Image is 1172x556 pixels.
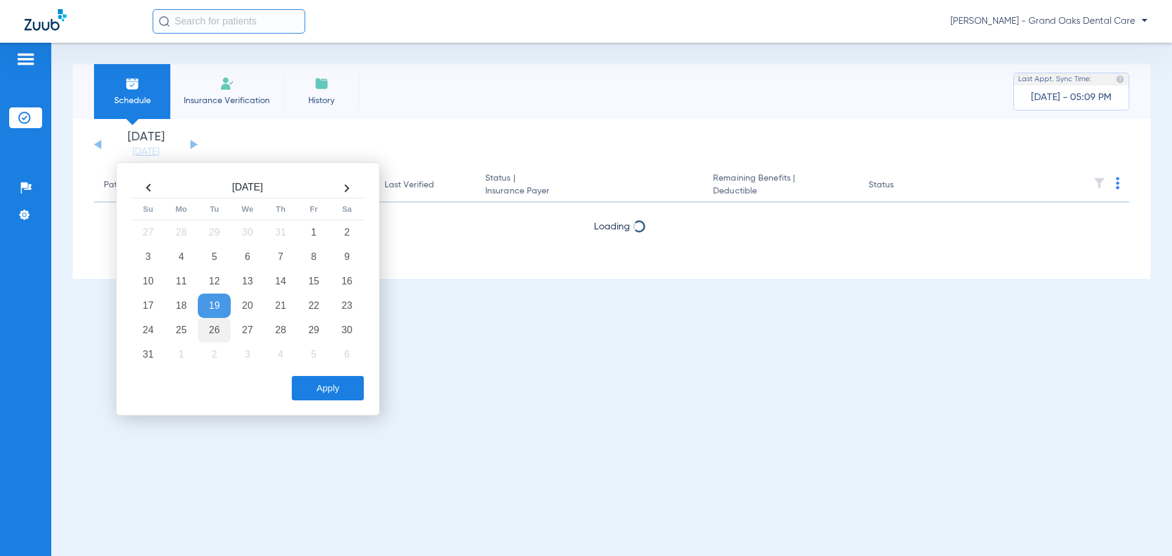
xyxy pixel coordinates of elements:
span: Insurance Payer [485,185,693,198]
th: Status | [476,168,703,203]
span: Deductible [713,185,848,198]
img: hamburger-icon [16,52,35,67]
img: filter.svg [1093,177,1105,189]
div: Patient Name [104,179,157,192]
img: Schedule [125,76,140,91]
img: Manual Insurance Verification [220,76,234,91]
th: [DATE] [165,178,330,198]
th: Status [859,168,941,203]
span: History [292,95,350,107]
button: Apply [292,376,364,400]
th: Remaining Benefits | [703,168,858,203]
div: Last Verified [385,179,466,192]
div: Patient Name [104,179,206,192]
span: Insurance Verification [179,95,274,107]
div: Last Verified [385,179,434,192]
img: Search Icon [159,16,170,27]
span: [PERSON_NAME] - Grand Oaks Dental Care [950,15,1148,27]
span: Schedule [103,95,161,107]
span: [DATE] - 05:09 PM [1031,92,1112,104]
img: History [314,76,329,91]
a: [DATE] [109,146,183,158]
img: last sync help info [1116,75,1124,84]
img: group-dot-blue.svg [1116,177,1120,189]
input: Search for patients [153,9,305,34]
li: [DATE] [109,131,183,158]
span: Last Appt. Sync Time: [1018,73,1091,85]
img: Zuub Logo [24,9,67,31]
span: Loading [594,222,630,232]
